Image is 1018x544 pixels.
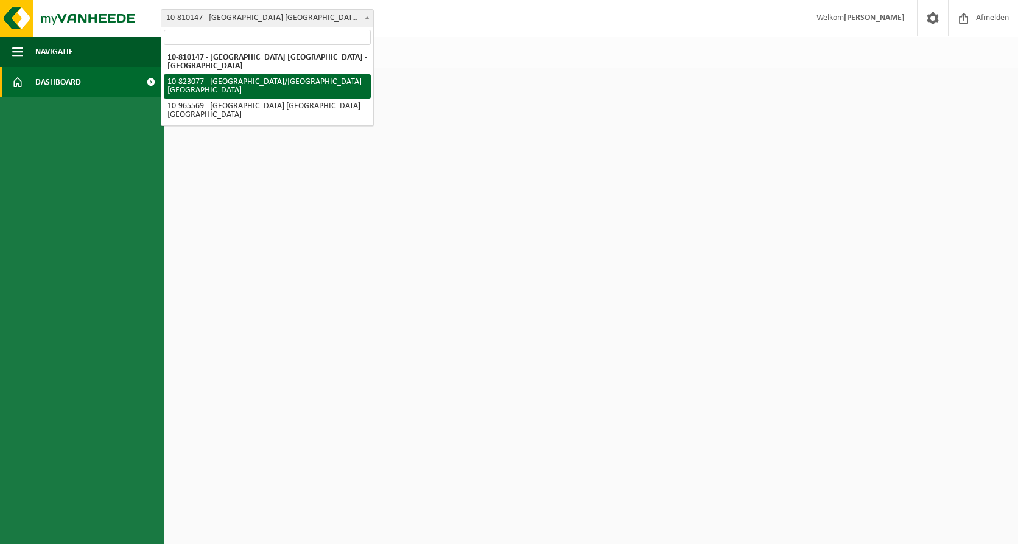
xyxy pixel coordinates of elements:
[164,50,371,74] li: 10-810147 - [GEOGRAPHIC_DATA] [GEOGRAPHIC_DATA] - [GEOGRAPHIC_DATA]
[161,10,373,27] span: 10-810147 - VAN DER VALK HOTEL ANTWERPEN NV - BORGERHOUT
[35,37,73,67] span: Navigatie
[161,9,374,27] span: 10-810147 - VAN DER VALK HOTEL ANTWERPEN NV - BORGERHOUT
[844,13,905,23] strong: [PERSON_NAME]
[164,74,371,99] li: 10-823077 - [GEOGRAPHIC_DATA]/[GEOGRAPHIC_DATA] - [GEOGRAPHIC_DATA]
[35,67,81,97] span: Dashboard
[164,99,371,123] li: 10-965569 - [GEOGRAPHIC_DATA] [GEOGRAPHIC_DATA] - [GEOGRAPHIC_DATA]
